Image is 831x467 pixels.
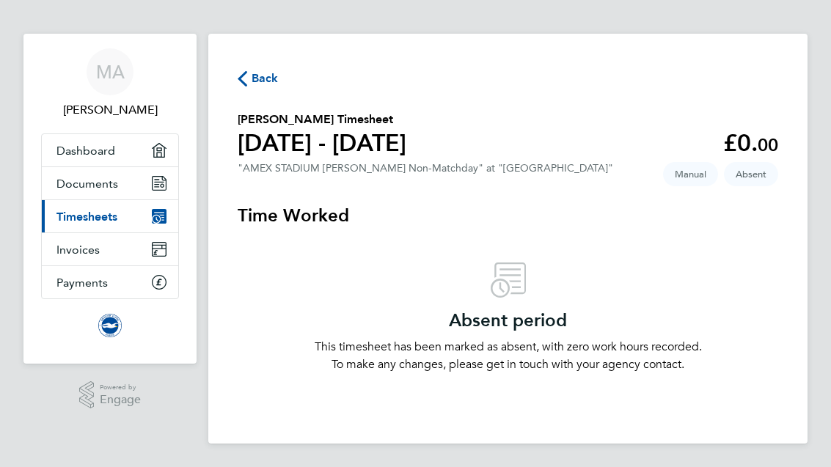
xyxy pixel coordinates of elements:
[238,128,406,158] h1: [DATE] - [DATE]
[723,129,778,157] app-decimal: £0.
[42,233,178,265] a: Invoices
[42,266,178,298] a: Payments
[238,338,778,356] p: This timesheet has been marked as absent, with zero work hours recorded.
[79,381,142,409] a: Powered byEngage
[238,356,778,373] p: To make any changes, please get in touch with your agency contact.
[56,243,100,257] span: Invoices
[56,210,117,224] span: Timesheets
[238,162,613,174] div: "AMEX STADIUM [PERSON_NAME] Non-Matchday" at "[GEOGRAPHIC_DATA]"
[238,204,778,227] h3: Time Worked
[56,144,115,158] span: Dashboard
[41,101,179,119] span: Maureen Atkins
[100,394,141,406] span: Engage
[96,62,125,81] span: MA
[98,314,122,337] img: brightonandhovealbion-logo-retina.png
[100,381,141,394] span: Powered by
[252,70,279,87] span: Back
[42,200,178,232] a: Timesheets
[41,314,179,337] a: Go to home page
[56,177,118,191] span: Documents
[42,167,178,199] a: Documents
[758,134,778,155] span: 00
[56,276,108,290] span: Payments
[23,34,197,364] nav: Main navigation
[724,162,778,186] span: This timesheet is Absent.
[663,162,718,186] span: This timesheet was manually created.
[238,111,406,128] h2: [PERSON_NAME] Timesheet
[238,309,778,332] h3: Absent period
[42,134,178,166] a: Dashboard
[238,69,279,87] button: Back
[41,48,179,119] a: MA[PERSON_NAME]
